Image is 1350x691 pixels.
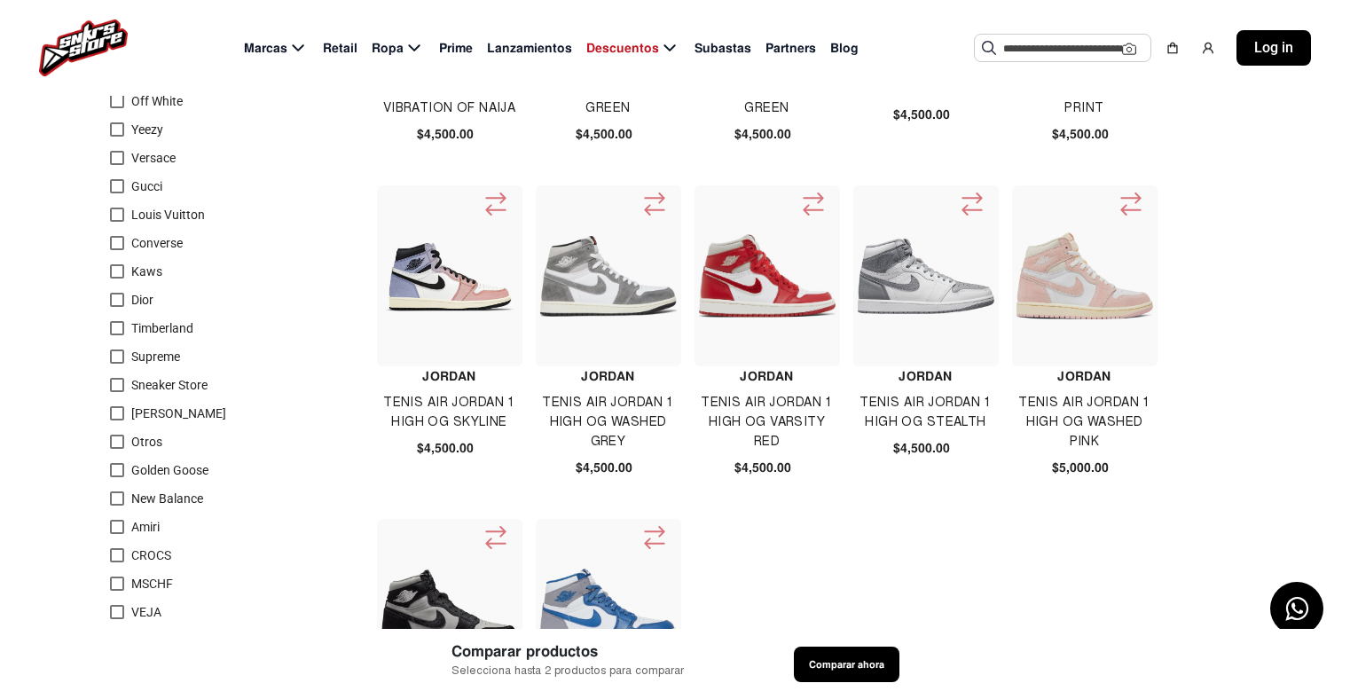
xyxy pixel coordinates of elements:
[131,94,183,108] span: Off White
[794,647,899,682] button: Comparar ahora
[417,439,474,458] span: $4,500.00
[1016,232,1153,319] img: Tenis Air Jordan 1 High Og Washed Pink
[244,39,287,58] span: Marcas
[540,569,677,650] img: Tenis Air Jordan 1 High Og True Blue
[576,459,632,477] span: $4,500.00
[451,663,684,679] span: Selecciona hasta 2 productos para comparar
[451,640,684,663] span: Comparar productos
[131,491,203,506] span: New Balance
[381,569,518,650] img: Tenis Air Jordan 1 High Og Twist 2.0 Medium Grey
[377,366,522,386] h4: Jordan
[131,378,208,392] span: Sneaker Store
[1254,37,1293,59] span: Log in
[536,393,680,452] h4: Tenis Air Jordan 1 High Og Washed Grey
[131,321,193,335] span: Timberland
[131,293,153,307] span: Dior
[131,605,161,619] span: VEJA
[131,463,208,477] span: Golden Goose
[372,39,404,58] span: Ropa
[131,264,162,279] span: Kaws
[858,239,994,314] img: Tenis Air Jordan 1 High Og Stealth
[377,393,522,432] h4: Tenis Air Jordan 1 High Og Skyline
[131,122,163,137] span: Yeezy
[893,439,950,458] span: $4,500.00
[699,208,836,344] img: Tenis Air Jordan 1 High Og Varsity Red
[439,39,473,58] span: Prime
[1052,459,1109,477] span: $5,000.00
[131,151,176,165] span: Versace
[131,577,173,591] span: MSCHF
[131,406,226,420] span: [PERSON_NAME]
[39,20,128,76] img: logo
[381,228,518,324] img: Tenis Air Jordan 1 High Og Skyline
[1012,393,1157,452] h4: Tenis Air Jordan 1 High Og Washed Pink
[131,349,180,364] span: Supreme
[1166,41,1180,55] img: shopping
[540,236,677,316] img: Tenis Air Jordan 1 High Og Washed Grey
[131,548,171,562] span: CROCS
[1052,125,1109,144] span: $4,500.00
[417,125,474,144] span: $4,500.00
[131,179,162,193] span: Gucci
[893,106,950,124] span: $4,500.00
[830,39,859,58] span: Blog
[734,459,791,477] span: $4,500.00
[131,435,162,449] span: Otros
[853,393,998,432] h4: Tenis Air Jordan 1 High Og Stealth
[695,393,839,452] h4: Tenis Air Jordan 1 High Og Varsity Red
[586,39,659,58] span: Descuentos
[131,520,160,534] span: Amiri
[131,208,205,222] span: Louis Vuitton
[536,366,680,386] h4: Jordan
[1012,366,1157,386] h4: Jordan
[765,39,816,58] span: Partners
[1201,41,1215,55] img: user
[734,125,791,144] span: $4,500.00
[982,41,996,55] img: Buscar
[1122,42,1136,56] img: Cámara
[695,39,751,58] span: Subastas
[323,39,357,58] span: Retail
[131,236,183,250] span: Converse
[695,366,839,386] h4: Jordan
[853,366,998,386] h4: Jordan
[576,125,632,144] span: $4,500.00
[487,39,572,58] span: Lanzamientos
